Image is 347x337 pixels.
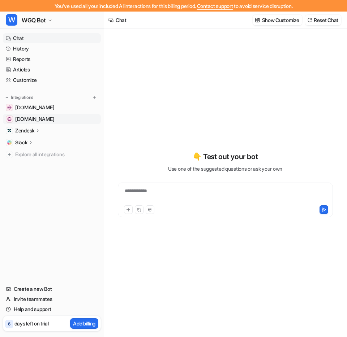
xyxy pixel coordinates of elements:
p: Add billing [73,320,95,327]
img: www.attentive.com [7,105,12,110]
img: explore all integrations [6,151,13,158]
a: Explore all integrations [3,149,101,159]
button: Add billing [70,318,98,329]
p: 👇 Test out your bot [193,151,258,162]
p: 6 [8,321,10,327]
p: Zendesk [15,127,34,134]
p: Use one of the suggested questions or ask your own [168,165,282,172]
button: Reset Chat [305,15,341,25]
a: Customize [3,75,101,85]
p: days left on trial [14,320,49,327]
img: Slack [7,140,12,145]
span: W [6,14,17,26]
a: History [3,44,101,54]
a: Articles [3,65,101,75]
img: reset [307,17,312,23]
span: Contact support [197,3,233,9]
a: Reports [3,54,101,64]
a: Invite teammates [3,294,101,304]
p: Slack [15,139,27,146]
a: docs.attentive.com[DOMAIN_NAME] [3,114,101,124]
p: Integrations [11,95,33,100]
a: Create a new Bot [3,284,101,294]
img: Zendesk [7,128,12,133]
a: www.attentive.com[DOMAIN_NAME] [3,102,101,113]
span: Explore all integrations [15,149,98,160]
div: Chat [116,16,127,24]
img: menu_add.svg [92,95,97,100]
img: customize [255,17,260,23]
span: WGQ Bot [22,15,46,25]
button: Integrations [3,94,35,101]
button: Show Customize [253,15,302,25]
a: Chat [3,33,101,43]
span: [DOMAIN_NAME] [15,104,54,111]
a: Help and support [3,304,101,314]
p: Show Customize [262,16,299,24]
span: [DOMAIN_NAME] [15,115,54,123]
img: docs.attentive.com [7,117,12,121]
img: expand menu [4,95,9,100]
